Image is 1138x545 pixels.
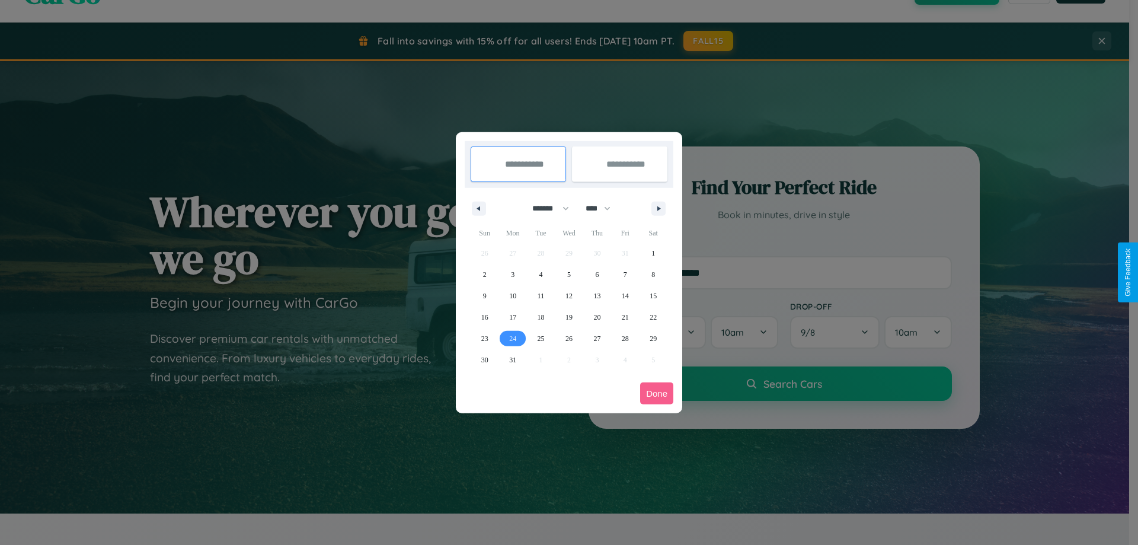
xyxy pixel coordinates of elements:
button: 18 [527,307,555,328]
span: 1 [651,243,655,264]
button: 27 [583,328,611,349]
span: Sun [471,224,498,243]
span: 12 [565,285,573,307]
span: 25 [538,328,545,349]
span: 16 [481,307,488,328]
button: 31 [498,349,526,371]
button: 16 [471,307,498,328]
span: 5 [567,264,571,285]
button: 29 [640,328,667,349]
button: 24 [498,328,526,349]
span: 15 [650,285,657,307]
button: 3 [498,264,526,285]
span: 24 [509,328,516,349]
span: 13 [593,285,600,307]
button: 1 [640,243,667,264]
button: 13 [583,285,611,307]
span: 8 [651,264,655,285]
button: 17 [498,307,526,328]
span: Thu [583,224,611,243]
button: 11 [527,285,555,307]
span: 26 [565,328,573,349]
button: 5 [555,264,583,285]
span: 14 [622,285,629,307]
div: Give Feedback [1124,248,1132,297]
span: 21 [622,307,629,328]
span: 22 [650,307,657,328]
span: 11 [538,285,545,307]
span: Fri [611,224,639,243]
button: 7 [611,264,639,285]
button: 28 [611,328,639,349]
span: Sat [640,224,667,243]
button: 4 [527,264,555,285]
span: 27 [593,328,600,349]
span: 18 [538,307,545,328]
span: 17 [509,307,516,328]
span: 31 [509,349,516,371]
button: 23 [471,328,498,349]
span: 28 [622,328,629,349]
button: 21 [611,307,639,328]
span: 20 [593,307,600,328]
button: 19 [555,307,583,328]
span: 29 [650,328,657,349]
span: 19 [565,307,573,328]
button: 14 [611,285,639,307]
button: 6 [583,264,611,285]
button: Done [640,383,673,404]
span: 6 [595,264,599,285]
button: 15 [640,285,667,307]
button: 12 [555,285,583,307]
button: 22 [640,307,667,328]
span: 9 [483,285,487,307]
span: 10 [509,285,516,307]
span: Wed [555,224,583,243]
button: 2 [471,264,498,285]
button: 8 [640,264,667,285]
span: 3 [511,264,514,285]
span: 2 [483,264,487,285]
button: 10 [498,285,526,307]
span: 7 [624,264,627,285]
button: 9 [471,285,498,307]
button: 26 [555,328,583,349]
span: Tue [527,224,555,243]
button: 30 [471,349,498,371]
span: 30 [481,349,488,371]
button: 25 [527,328,555,349]
span: Mon [498,224,526,243]
button: 20 [583,307,611,328]
span: 23 [481,328,488,349]
span: 4 [539,264,543,285]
